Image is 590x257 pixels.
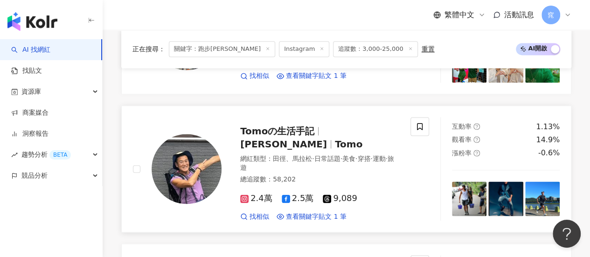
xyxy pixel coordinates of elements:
[240,71,269,81] a: 找相似
[355,155,357,162] span: ·
[273,155,312,162] span: 田徑、馬拉松
[473,136,480,143] span: question-circle
[279,41,329,57] span: Instagram
[333,41,417,57] span: 追蹤數：3,000-25,000
[548,10,554,20] span: 窕
[536,122,560,132] div: 1.13%
[314,155,340,162] span: 日常話題
[525,181,560,216] img: post-image
[250,212,269,221] span: 找相似
[240,175,399,184] div: 總追蹤數 ： 58,202
[240,194,272,203] span: 2.4萬
[11,129,49,139] a: 洞察報告
[340,155,342,162] span: ·
[370,155,372,162] span: ·
[386,155,388,162] span: ·
[422,45,435,53] div: 重置
[169,41,275,57] span: 關鍵字：跑步[PERSON_NAME]
[286,212,347,221] span: 查看關鍵字貼文 1 筆
[121,105,571,233] a: KOL AvatarTomoの生活手記[PERSON_NAME]Tomo網紅類型：田徑、馬拉松·日常話題·美食·穿搭·運動·旅遊總追蹤數：58,2022.4萬2.5萬9,089找相似查看關鍵字貼...
[250,71,269,81] span: 找相似
[152,134,222,204] img: KOL Avatar
[538,148,560,158] div: -0.6%
[21,81,41,102] span: 資源庫
[452,149,472,157] span: 漲粉率
[452,181,486,216] img: post-image
[11,45,50,55] a: searchAI 找網紅
[473,123,480,130] span: question-circle
[342,155,355,162] span: 美食
[553,220,581,248] iframe: Help Scout Beacon - Open
[488,181,523,216] img: post-image
[11,152,18,158] span: rise
[473,150,480,156] span: question-circle
[21,144,71,165] span: 趨勢分析
[373,155,386,162] span: 運動
[452,123,472,130] span: 互動率
[357,155,370,162] span: 穿搭
[240,154,399,173] div: 網紅類型 ：
[49,150,71,160] div: BETA
[11,108,49,118] a: 商案媒合
[282,194,314,203] span: 2.5萬
[323,194,357,203] span: 9,089
[132,45,165,53] span: 正在搜尋 ：
[444,10,474,20] span: 繁體中文
[21,165,48,186] span: 競品分析
[7,12,57,31] img: logo
[452,136,472,143] span: 觀看率
[240,139,327,150] span: [PERSON_NAME]
[240,212,269,221] a: 找相似
[277,212,347,221] a: 查看關鍵字貼文 1 筆
[277,71,347,81] a: 查看關鍵字貼文 1 筆
[240,125,314,137] span: Tomoの生活手記
[335,139,362,150] span: Tomo
[11,66,42,76] a: 找貼文
[286,71,347,81] span: 查看關鍵字貼文 1 筆
[504,10,534,19] span: 活動訊息
[312,155,314,162] span: ·
[536,135,560,145] div: 14.9%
